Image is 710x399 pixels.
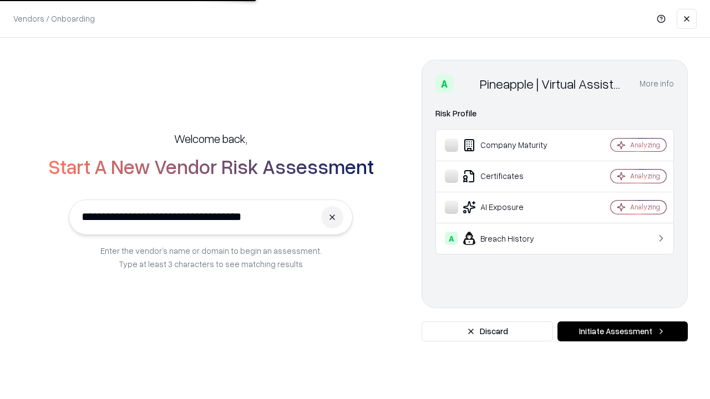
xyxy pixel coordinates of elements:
[557,321,688,341] button: Initiate Assessment
[174,131,247,146] h5: Welcome back,
[445,201,577,214] div: AI Exposure
[422,321,553,341] button: Discard
[100,244,322,270] p: Enter the vendor’s name or domain to begin an assessment. Type at least 3 characters to see match...
[445,232,577,245] div: Breach History
[630,202,660,212] div: Analyzing
[445,170,577,183] div: Certificates
[48,155,374,177] h2: Start A New Vendor Risk Assessment
[445,139,577,152] div: Company Maturity
[445,232,458,245] div: A
[630,171,660,181] div: Analyzing
[458,75,475,93] img: Pineapple | Virtual Assistant Agency
[13,13,95,24] p: Vendors / Onboarding
[435,75,453,93] div: A
[640,74,674,94] button: More info
[480,75,626,93] div: Pineapple | Virtual Assistant Agency
[435,107,674,120] div: Risk Profile
[630,140,660,150] div: Analyzing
